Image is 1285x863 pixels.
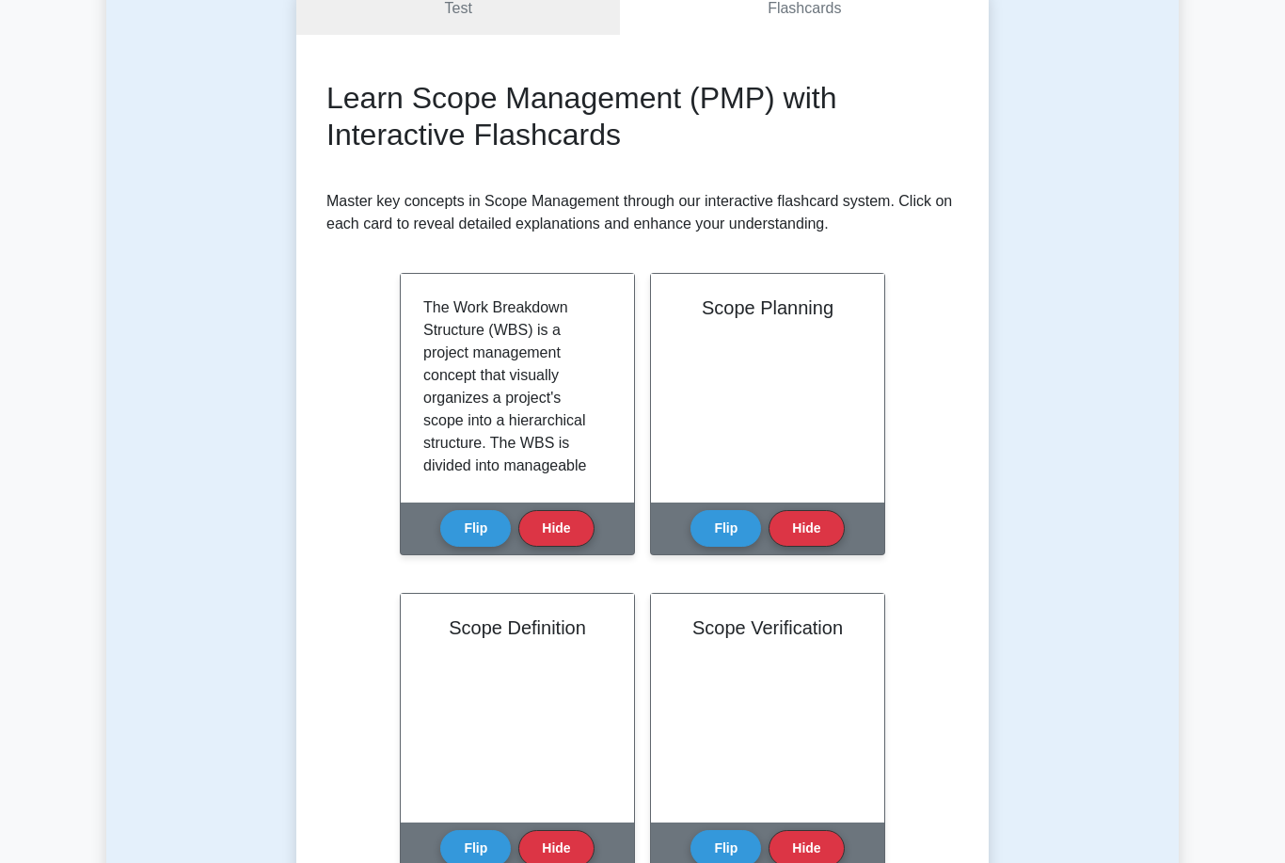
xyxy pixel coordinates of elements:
[674,616,862,639] h2: Scope Verification
[423,616,611,639] h2: Scope Definition
[769,510,844,547] button: Hide
[690,510,761,547] button: Flip
[326,80,959,152] h2: Learn Scope Management (PMP) with Interactive Flashcards
[440,510,511,547] button: Flip
[518,510,594,547] button: Hide
[326,190,959,235] p: Master key concepts in Scope Management through our interactive flashcard system. Click on each c...
[674,296,862,319] h2: Scope Planning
